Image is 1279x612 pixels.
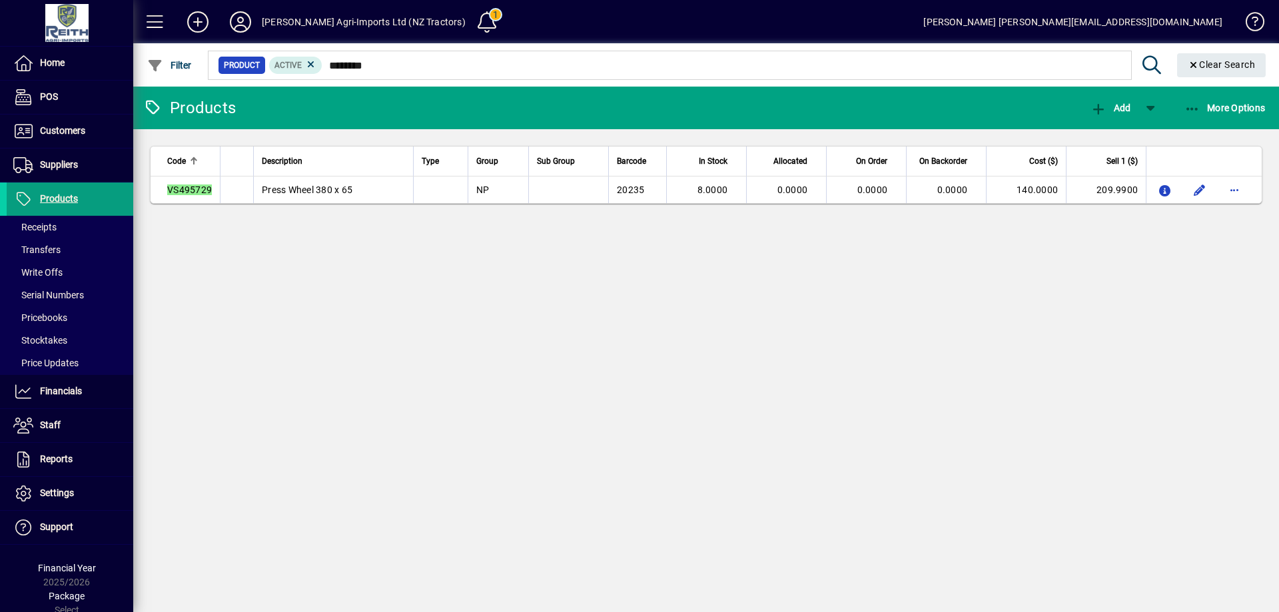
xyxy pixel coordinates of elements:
[13,312,67,323] span: Pricebooks
[857,184,888,195] span: 0.0000
[7,306,133,329] a: Pricebooks
[40,521,73,532] span: Support
[7,81,133,114] a: POS
[923,11,1222,33] div: [PERSON_NAME] [PERSON_NAME][EMAIL_ADDRESS][DOMAIN_NAME]
[40,420,61,430] span: Staff
[13,244,61,255] span: Transfers
[219,10,262,34] button: Profile
[1090,103,1130,113] span: Add
[40,91,58,102] span: POS
[40,454,73,464] span: Reports
[262,184,352,195] span: Press Wheel 380 x 65
[7,375,133,408] a: Financials
[40,57,65,68] span: Home
[13,267,63,278] span: Write Offs
[7,409,133,442] a: Staff
[224,59,260,72] span: Product
[1029,154,1058,168] span: Cost ($)
[476,154,498,168] span: Group
[699,154,727,168] span: In Stock
[777,184,808,195] span: 0.0000
[7,47,133,80] a: Home
[773,154,807,168] span: Allocated
[755,154,819,168] div: Allocated
[7,477,133,510] a: Settings
[422,154,460,168] div: Type
[262,154,302,168] span: Description
[1189,179,1210,200] button: Edit
[262,11,466,33] div: [PERSON_NAME] Agri-Imports Ltd (NZ Tractors)
[167,154,186,168] span: Code
[617,184,644,195] span: 20235
[7,261,133,284] a: Write Offs
[7,149,133,182] a: Suppliers
[7,443,133,476] a: Reports
[147,60,192,71] span: Filter
[537,154,600,168] div: Sub Group
[476,154,520,168] div: Group
[7,216,133,238] a: Receipts
[1188,59,1256,70] span: Clear Search
[422,154,439,168] span: Type
[167,184,212,195] em: VS495729
[49,591,85,601] span: Package
[7,511,133,544] a: Support
[1236,3,1262,46] a: Knowledge Base
[167,154,212,168] div: Code
[476,184,490,195] span: NP
[617,154,646,168] span: Barcode
[937,184,968,195] span: 0.0000
[1177,53,1266,77] button: Clear
[1181,96,1269,120] button: More Options
[40,193,78,204] span: Products
[13,358,79,368] span: Price Updates
[856,154,887,168] span: On Order
[13,290,84,300] span: Serial Numbers
[144,53,195,77] button: Filter
[1184,103,1266,113] span: More Options
[269,57,322,74] mat-chip: Activation Status: Active
[7,284,133,306] a: Serial Numbers
[7,115,133,148] a: Customers
[40,159,78,170] span: Suppliers
[697,184,728,195] span: 8.0000
[13,222,57,232] span: Receipts
[274,61,302,70] span: Active
[13,335,67,346] span: Stocktakes
[1087,96,1134,120] button: Add
[38,563,96,573] span: Financial Year
[143,97,236,119] div: Products
[537,154,575,168] span: Sub Group
[1224,179,1245,200] button: More options
[1066,176,1146,203] td: 209.9900
[262,154,405,168] div: Description
[40,386,82,396] span: Financials
[177,10,219,34] button: Add
[675,154,739,168] div: In Stock
[617,154,658,168] div: Barcode
[986,176,1066,203] td: 140.0000
[40,125,85,136] span: Customers
[7,352,133,374] a: Price Updates
[7,329,133,352] a: Stocktakes
[40,487,74,498] span: Settings
[7,238,133,261] a: Transfers
[1106,154,1138,168] span: Sell 1 ($)
[919,154,967,168] span: On Backorder
[835,154,899,168] div: On Order
[915,154,979,168] div: On Backorder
